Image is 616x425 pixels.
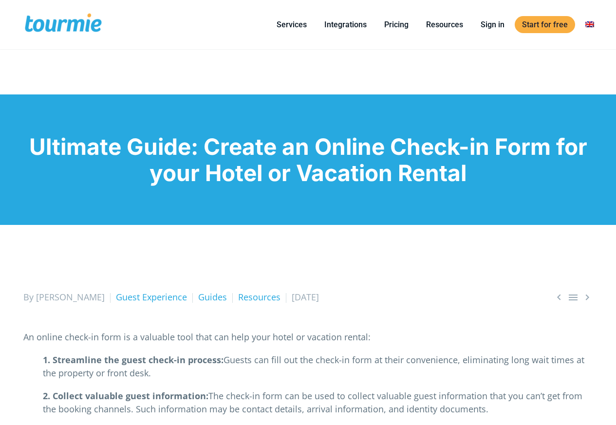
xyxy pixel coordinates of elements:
a: Guest Experience [116,291,187,303]
a: Pricing [377,18,416,31]
span: [DATE] [292,291,319,303]
a: Integrations [317,18,374,31]
p: Guests can fill out the check-in form at their convenience, eliminating long wait times at the pr... [23,353,593,380]
a: Guides [198,291,227,303]
a: Resources [238,291,280,303]
a: Services [269,18,314,31]
a:  [553,291,565,303]
a: Resources [419,18,470,31]
a:  [567,291,579,303]
a:  [581,291,593,303]
h1: Ultimate Guide: Create an Online Check-in Form for your Hotel or Vacation Rental [23,133,593,186]
a: Sign in [473,18,512,31]
span: By [PERSON_NAME] [23,291,105,303]
a: Start for free [515,16,575,33]
p: The check-in form can be used to collect valuable guest information that you can’t get from the b... [23,389,593,416]
span: Next post [581,291,593,303]
p: An online check-in form is a valuable tool that can help your hotel or vacation rental: [23,331,593,344]
strong: 1. Streamline the guest check-in process: [43,354,224,366]
strong: 2. Collect valuable guest information: [43,390,208,402]
span: Previous post [553,291,565,303]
